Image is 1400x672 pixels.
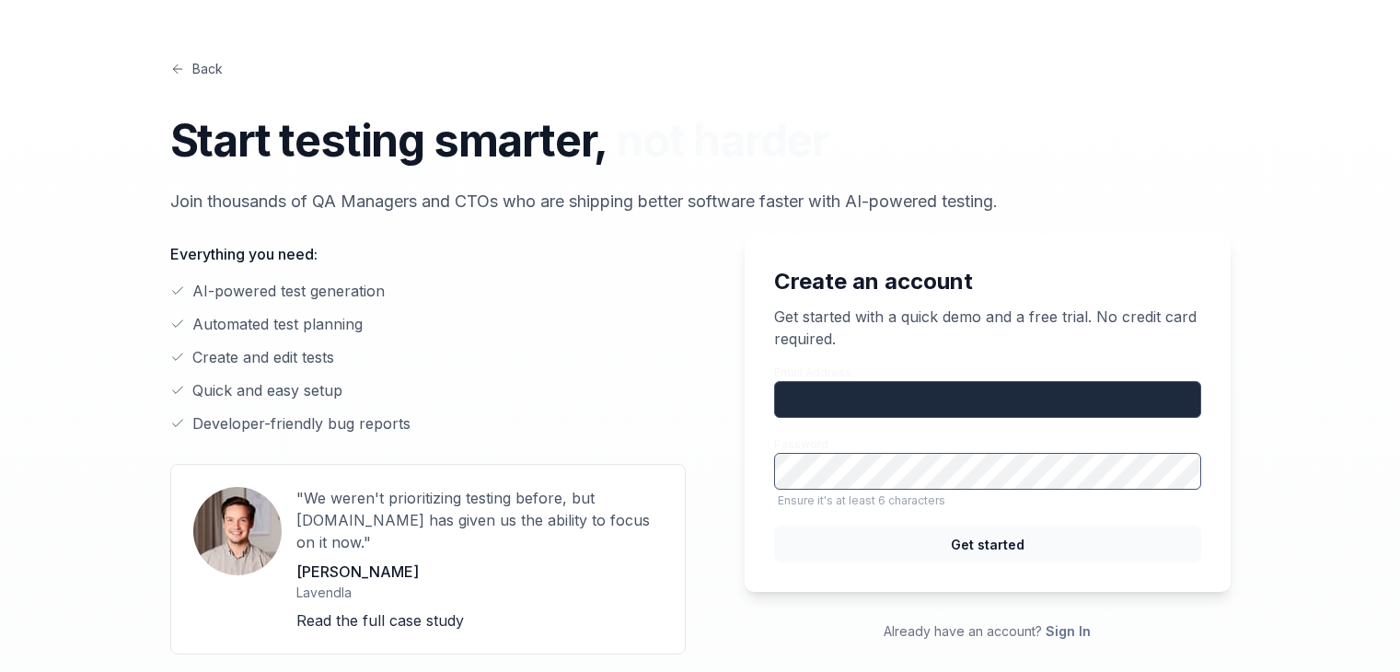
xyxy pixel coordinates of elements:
h1: Start testing smarter, [170,108,1231,174]
li: Automated test planning [170,313,686,335]
p: Everything you need: [170,243,686,265]
input: Email Address [774,381,1201,418]
p: Get started with a quick demo and a free trial. No credit card required. [774,306,1201,350]
a: Back [170,59,223,78]
p: Join thousands of QA Managers and CTOs who are shipping better software faster with AI-powered te... [170,189,1231,214]
h2: Create an account [774,265,1201,298]
label: Password [774,436,1201,507]
span: not harder [616,113,828,168]
a: Read the full case study [296,611,464,630]
p: Lavendla [296,583,663,602]
li: Developer-friendly bug reports [170,412,686,434]
p: Already have an account? [745,621,1231,641]
p: "We weren't prioritizing testing before, but [DOMAIN_NAME] has given us the ability to focus on i... [296,487,663,553]
input: PasswordEnsure it's at least 6 characters [774,453,1201,490]
label: Email Address [774,365,1201,418]
button: Get started [774,526,1201,562]
li: Quick and easy setup [170,379,686,401]
img: User avatar [193,487,282,575]
span: Ensure it's at least 6 characters [774,493,1201,507]
a: Sign In [1046,623,1091,639]
li: Create and edit tests [170,346,686,368]
p: [PERSON_NAME] [296,561,663,583]
li: AI-powered test generation [170,280,686,302]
